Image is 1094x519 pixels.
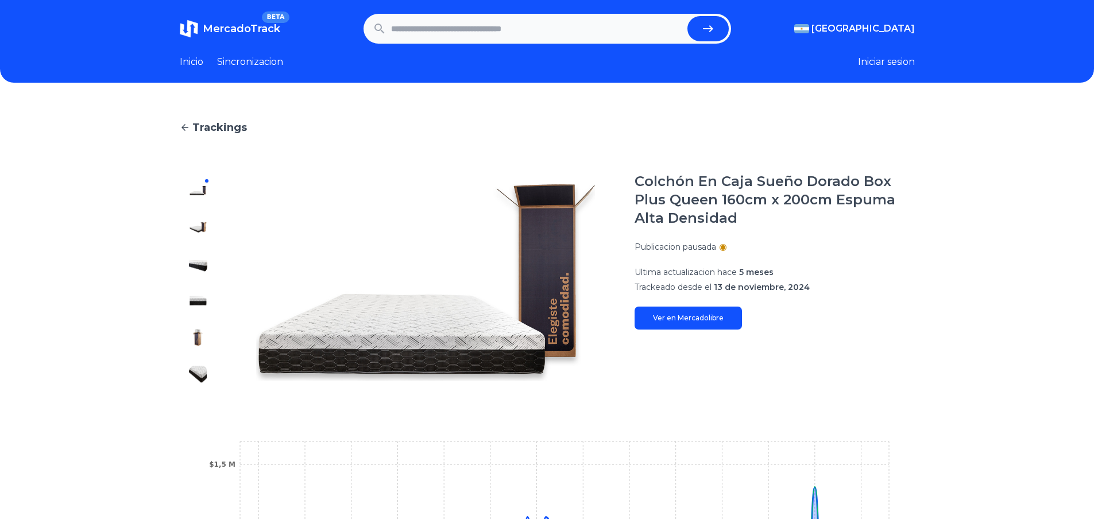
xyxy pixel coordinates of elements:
img: Colchón En Caja Sueño Dorado Box Plus Queen 160cm x 200cm Espuma Alta Densidad [189,181,207,200]
a: MercadoTrackBETA [180,20,280,38]
tspan: $1,5 M [209,460,235,468]
span: MercadoTrack [203,22,280,35]
span: 5 meses [739,267,774,277]
a: Inicio [180,55,203,69]
img: Argentina [794,24,809,33]
img: Colchón En Caja Sueño Dorado Box Plus Queen 160cm x 200cm Espuma Alta Densidad [239,172,612,393]
a: Sincronizacion [217,55,283,69]
span: [GEOGRAPHIC_DATA] [811,22,915,36]
span: 13 de noviembre, 2024 [714,282,810,292]
img: Colchón En Caja Sueño Dorado Box Plus Queen 160cm x 200cm Espuma Alta Densidad [189,328,207,347]
h1: Colchón En Caja Sueño Dorado Box Plus Queen 160cm x 200cm Espuma Alta Densidad [635,172,915,227]
img: MercadoTrack [180,20,198,38]
img: Colchón En Caja Sueño Dorado Box Plus Queen 160cm x 200cm Espuma Alta Densidad [189,292,207,310]
span: Ultima actualizacion hace [635,267,737,277]
button: [GEOGRAPHIC_DATA] [794,22,915,36]
img: Colchón En Caja Sueño Dorado Box Plus Queen 160cm x 200cm Espuma Alta Densidad [189,365,207,384]
img: Colchón En Caja Sueño Dorado Box Plus Queen 160cm x 200cm Espuma Alta Densidad [189,218,207,237]
span: Trackeado desde el [635,282,712,292]
p: Publicacion pausada [635,241,716,253]
span: BETA [262,11,289,23]
a: Trackings [180,119,915,135]
img: Colchón En Caja Sueño Dorado Box Plus Queen 160cm x 200cm Espuma Alta Densidad [189,255,207,273]
a: Ver en Mercadolibre [635,307,742,330]
button: Iniciar sesion [858,55,915,69]
span: Trackings [192,119,247,135]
